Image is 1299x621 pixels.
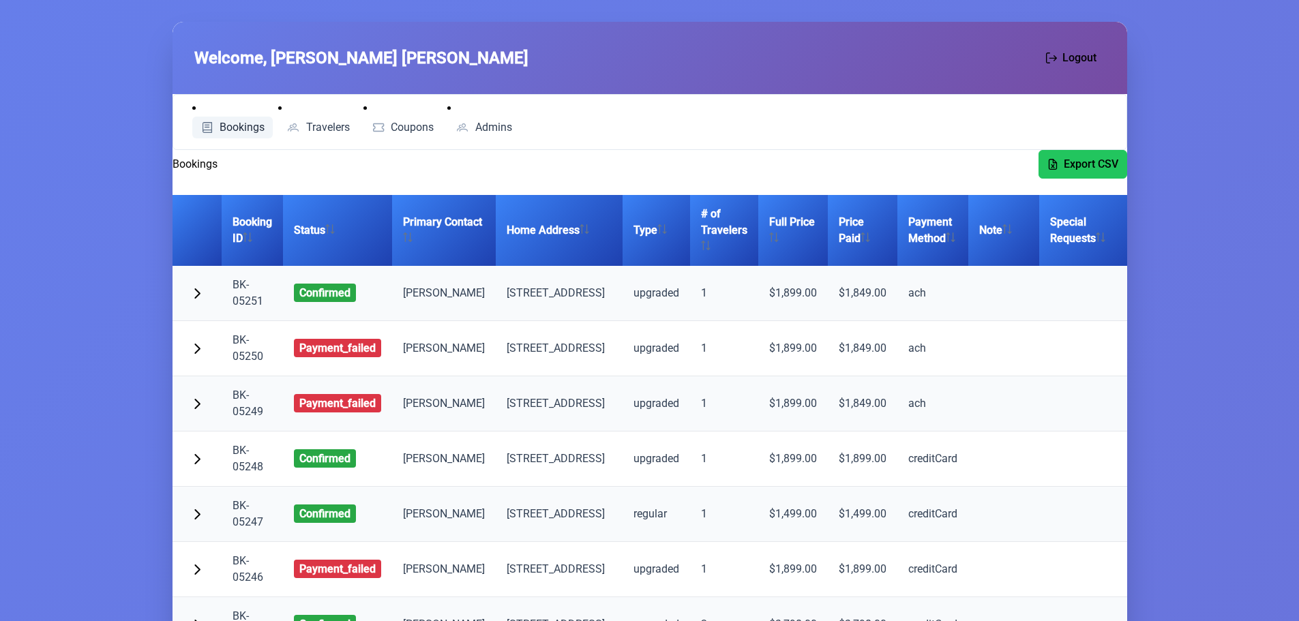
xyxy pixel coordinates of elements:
[447,100,520,138] li: Admins
[758,321,828,376] td: $1,899.00
[690,376,758,431] td: 1
[173,156,218,172] h2: Bookings
[1039,195,1143,266] th: Special Requests
[690,542,758,597] td: 1
[758,431,828,487] td: $1,899.00
[690,431,758,487] td: 1
[392,487,496,542] td: [PERSON_NAME]
[623,431,690,487] td: upgraded
[392,321,496,376] td: [PERSON_NAME]
[897,195,968,266] th: Payment Method
[233,554,263,584] a: BK-05246
[897,376,968,431] td: ach
[623,195,690,266] th: Type
[828,266,897,321] td: $1,849.00
[496,376,623,431] td: [STREET_ADDRESS]
[897,542,968,597] td: creditCard
[475,122,512,133] span: Admins
[828,376,897,431] td: $1,849.00
[496,542,623,597] td: [STREET_ADDRESS]
[690,487,758,542] td: 1
[828,431,897,487] td: $1,899.00
[496,431,623,487] td: [STREET_ADDRESS]
[828,542,897,597] td: $1,899.00
[690,195,758,266] th: # of Travelers
[222,195,283,266] th: Booking ID
[690,321,758,376] td: 1
[897,431,968,487] td: creditCard
[758,195,828,266] th: Full Price
[623,542,690,597] td: upgraded
[1064,156,1118,172] span: Export CSV
[283,195,392,266] th: Status
[294,339,381,357] span: payment_failed
[278,100,358,138] li: Travelers
[897,321,968,376] td: ach
[294,560,381,578] span: payment_failed
[294,394,381,412] span: payment_failed
[496,487,623,542] td: [STREET_ADDRESS]
[294,449,356,468] span: confirmed
[192,100,273,138] li: Bookings
[897,487,968,542] td: creditCard
[496,321,623,376] td: [STREET_ADDRESS]
[758,542,828,597] td: $1,899.00
[447,117,520,138] a: Admins
[294,504,356,523] span: confirmed
[392,376,496,431] td: [PERSON_NAME]
[496,195,623,266] th: Home Address
[897,266,968,321] td: ach
[392,195,496,266] th: Primary Contact
[968,195,1039,266] th: Note
[233,333,263,363] a: BK-05250
[194,46,528,70] span: Welcome, [PERSON_NAME] [PERSON_NAME]
[623,321,690,376] td: upgraded
[392,542,496,597] td: [PERSON_NAME]
[1037,44,1105,72] button: Logout
[233,278,263,307] a: BK-05251
[391,122,434,133] span: Coupons
[828,321,897,376] td: $1,849.00
[623,266,690,321] td: upgraded
[192,117,273,138] a: Bookings
[690,266,758,321] td: 1
[828,487,897,542] td: $1,499.00
[392,431,496,487] td: [PERSON_NAME]
[496,266,623,321] td: [STREET_ADDRESS]
[294,284,356,302] span: confirmed
[220,122,265,133] span: Bookings
[623,487,690,542] td: regular
[1039,150,1127,179] button: Export CSV
[306,122,350,133] span: Travelers
[363,117,443,138] a: Coupons
[392,266,496,321] td: [PERSON_NAME]
[828,195,897,266] th: Price Paid
[233,444,263,473] a: BK-05248
[758,376,828,431] td: $1,899.00
[363,100,443,138] li: Coupons
[233,389,263,418] a: BK-05249
[623,376,690,431] td: upgraded
[233,499,263,528] a: BK-05247
[1062,50,1096,66] span: Logout
[278,117,358,138] a: Travelers
[758,487,828,542] td: $1,499.00
[758,266,828,321] td: $1,899.00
